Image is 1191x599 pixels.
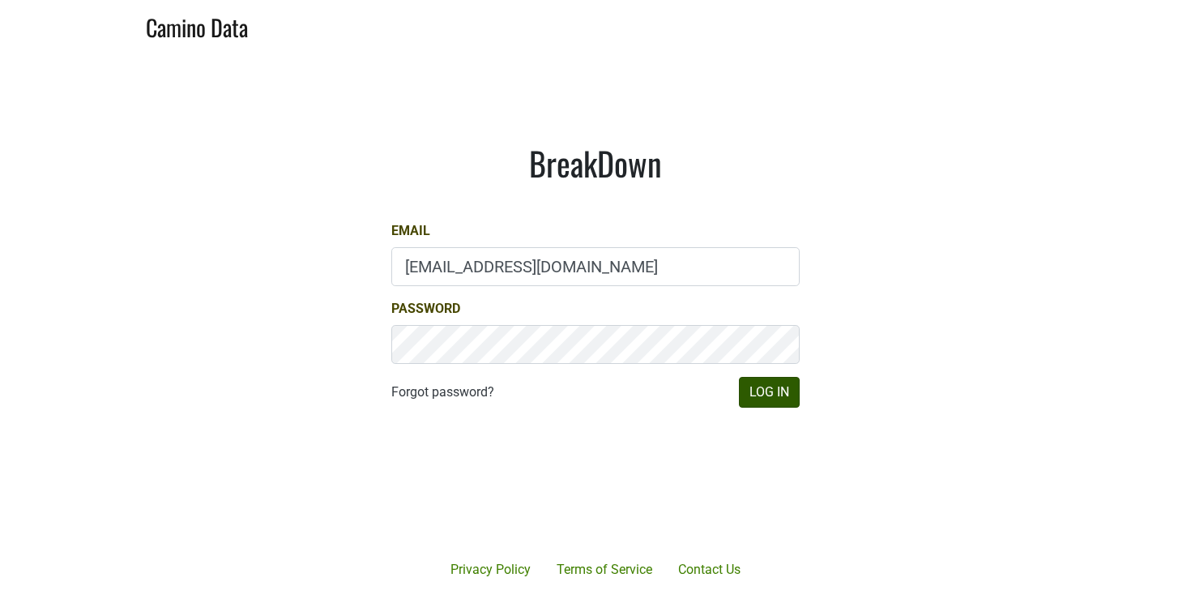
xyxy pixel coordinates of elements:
[391,221,430,241] label: Email
[665,554,753,586] a: Contact Us
[146,6,248,45] a: Camino Data
[438,554,544,586] a: Privacy Policy
[739,377,800,408] button: Log In
[391,383,494,402] a: Forgot password?
[544,554,665,586] a: Terms of Service
[391,299,460,319] label: Password
[391,143,800,182] h1: BreakDown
